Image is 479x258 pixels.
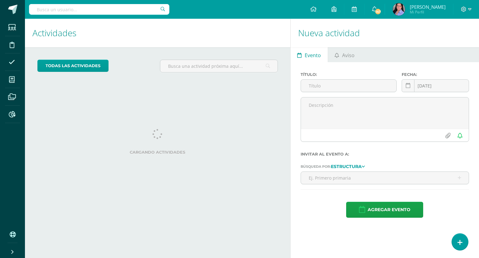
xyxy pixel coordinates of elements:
a: Evento [291,47,328,62]
span: 147 [375,8,381,15]
label: Título: [301,72,397,77]
button: Agregar evento [346,202,423,218]
span: [PERSON_NAME] [410,4,446,10]
input: Ej. Primero primaria [301,172,469,184]
label: Cargando actividades [37,150,278,155]
a: todas las Actividades [37,60,109,72]
img: a8d06d2de00d44b03218597b7632f245.png [393,3,405,16]
span: Búsqueda por: [301,164,331,169]
a: Aviso [328,47,361,62]
span: Evento [305,48,321,63]
input: Título [301,80,397,92]
h1: Nueva actividad [298,19,472,47]
h1: Actividades [32,19,283,47]
strong: Estructura [331,164,362,169]
span: Agregar evento [368,202,410,217]
input: Busca un usuario... [29,4,169,15]
label: Fecha: [402,72,469,77]
span: Mi Perfil [410,9,446,15]
span: Aviso [342,48,355,63]
a: Estructura [331,164,365,168]
input: Fecha de entrega [402,80,469,92]
input: Busca una actividad próxima aquí... [160,60,277,72]
label: Invitar al evento a: [301,152,469,156]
